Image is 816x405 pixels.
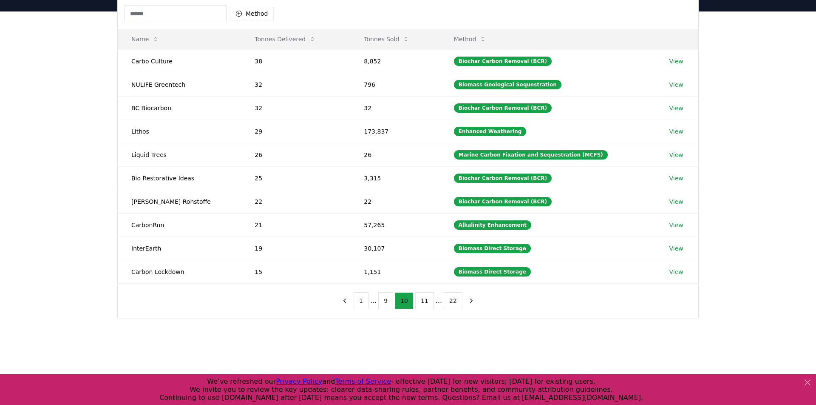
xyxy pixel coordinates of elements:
td: Lithos [118,120,241,143]
a: View [669,151,683,159]
td: 32 [350,96,440,120]
td: 8,852 [350,49,440,73]
td: 29 [241,120,350,143]
td: [PERSON_NAME] Rohstoffe [118,190,241,213]
li: ... [436,296,442,306]
div: Biomass Direct Storage [454,267,531,277]
button: next page [464,292,479,309]
td: 57,265 [350,213,440,237]
div: Biomass Direct Storage [454,244,531,253]
td: 22 [241,190,350,213]
a: View [669,221,683,229]
div: Biochar Carbon Removal (BCR) [454,57,552,66]
td: 796 [350,73,440,96]
a: View [669,268,683,276]
li: ... [370,296,377,306]
a: View [669,57,683,66]
button: Tonnes Delivered [248,31,323,48]
td: Bio Restorative Ideas [118,166,241,190]
div: Biochar Carbon Removal (BCR) [454,197,552,206]
div: Enhanced Weathering [454,127,527,136]
a: View [669,174,683,183]
button: 22 [444,292,462,309]
button: 1 [354,292,368,309]
td: 26 [241,143,350,166]
td: 22 [350,190,440,213]
td: Carbon Lockdown [118,260,241,283]
div: Biochar Carbon Removal (BCR) [454,174,552,183]
td: 26 [350,143,440,166]
div: Marine Carbon Fixation and Sequestration (MCFS) [454,150,608,160]
td: 32 [241,96,350,120]
button: 11 [415,292,434,309]
td: 21 [241,213,350,237]
td: 173,837 [350,120,440,143]
td: Liquid Trees [118,143,241,166]
div: Biomass Geological Sequestration [454,80,561,89]
button: Method [230,7,274,20]
a: View [669,80,683,89]
td: 3,315 [350,166,440,190]
div: Alkalinity Enhancement [454,220,531,230]
div: Biochar Carbon Removal (BCR) [454,103,552,113]
button: Name [125,31,166,48]
button: previous page [337,292,352,309]
td: 15 [241,260,350,283]
td: CarbonRun [118,213,241,237]
a: View [669,197,683,206]
td: 19 [241,237,350,260]
button: Tonnes Sold [357,31,416,48]
a: View [669,127,683,136]
td: 38 [241,49,350,73]
td: 25 [241,166,350,190]
td: Carbo Culture [118,49,241,73]
td: NULIFE Greentech [118,73,241,96]
td: 30,107 [350,237,440,260]
button: 9 [378,292,393,309]
a: View [669,104,683,112]
td: 1,151 [350,260,440,283]
button: Method [447,31,493,48]
td: BC Biocarbon [118,96,241,120]
td: 32 [241,73,350,96]
button: 10 [395,292,414,309]
td: InterEarth [118,237,241,260]
a: View [669,244,683,253]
